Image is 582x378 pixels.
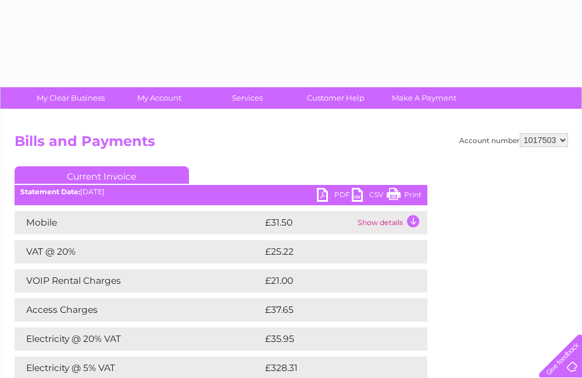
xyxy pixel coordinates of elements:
td: Electricity @ 20% VAT [15,327,262,351]
td: Show details [355,211,427,234]
td: VAT @ 20% [15,240,262,263]
td: £25.22 [262,240,404,263]
div: Account number [459,133,568,147]
td: Access Charges [15,298,262,322]
h2: Bills and Payments [15,133,568,155]
a: Make A Payment [376,87,472,109]
div: [DATE] [15,188,427,196]
a: Customer Help [288,87,384,109]
td: £37.65 [262,298,404,322]
td: £35.95 [262,327,404,351]
a: PDF [317,188,352,205]
a: My Clear Business [23,87,119,109]
a: Services [199,87,295,109]
a: Current Invoice [15,166,189,184]
a: CSV [352,188,387,205]
td: £31.50 [262,211,355,234]
a: Print [387,188,422,205]
td: £21.00 [262,269,403,293]
td: Mobile [15,211,262,234]
a: My Account [111,87,207,109]
b: Statement Date: [20,187,80,196]
td: VOIP Rental Charges [15,269,262,293]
